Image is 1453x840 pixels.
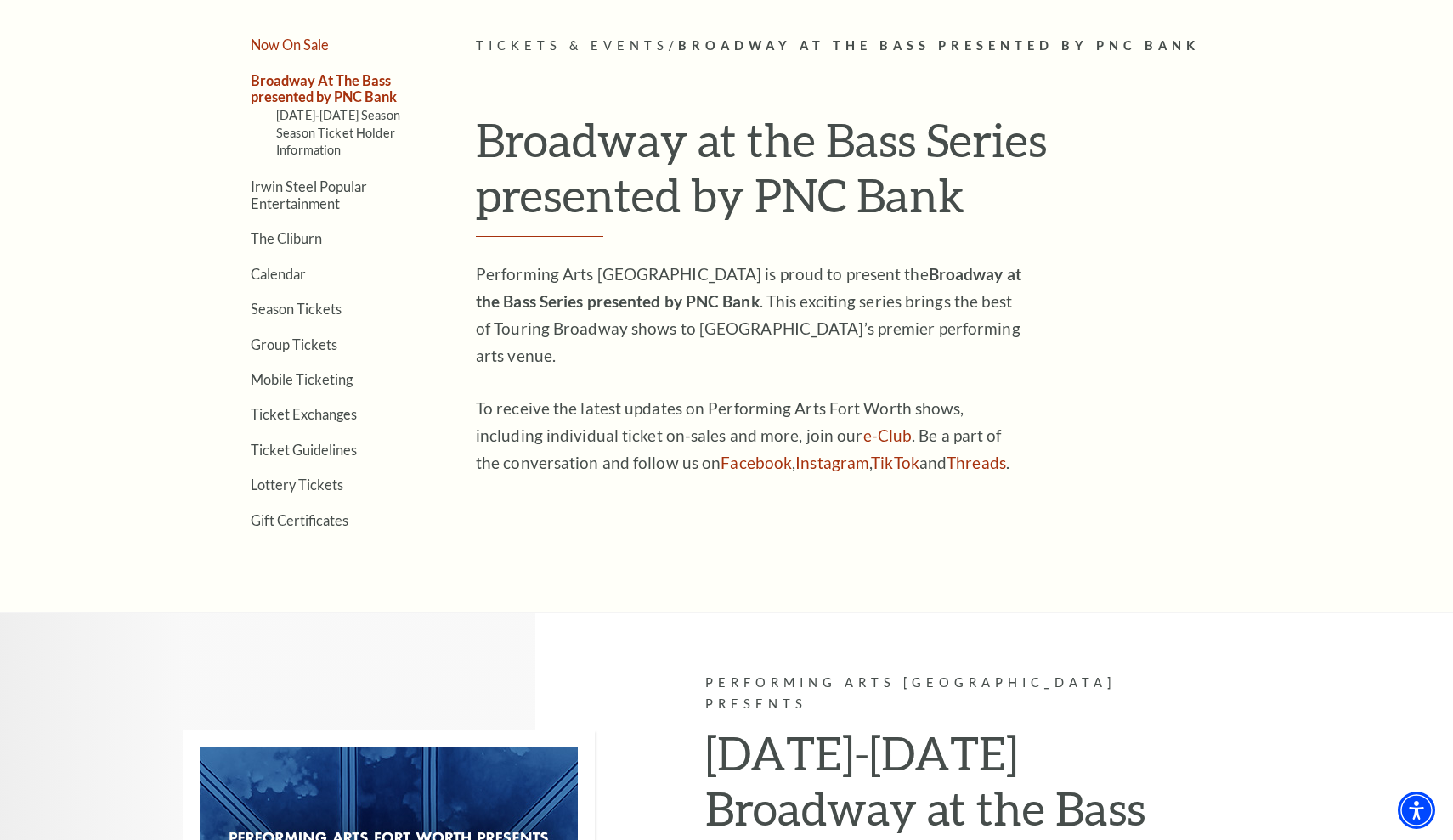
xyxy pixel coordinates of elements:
a: Irwin Steel Popular Entertainment [251,178,367,211]
span: Tickets & Events [476,38,669,53]
a: Threads - open in a new tab [947,453,1006,472]
h1: Broadway at the Bass Series presented by PNC Bank [476,112,1253,237]
p: To receive the latest updates on Performing Arts Fort Worth shows, including individual ticket on... [476,395,1028,476]
a: Mobile Ticketing [251,371,353,387]
a: Calendar [251,266,306,282]
p: Performing Arts [GEOGRAPHIC_DATA] is proud to present the . This exciting series brings the best ... [476,261,1028,369]
a: Ticket Exchanges [251,406,357,422]
a: Broadway At The Bass presented by PNC Bank [251,72,397,104]
span: Broadway At The Bass presented by PNC Bank [678,38,1200,53]
a: Season Ticket Holder Information [276,126,395,157]
p: / [476,36,1253,57]
a: e-Club [863,426,913,445]
a: [DATE]-[DATE] Season [276,108,400,122]
div: Accessibility Menu [1398,792,1435,829]
a: Now On Sale [251,37,329,53]
strong: Broadway at the Bass Series presented by PNC Bank [476,264,1021,311]
a: Gift Certificates [251,512,348,528]
p: Performing Arts [GEOGRAPHIC_DATA] Presents [705,673,1160,715]
a: Season Tickets [251,301,342,317]
a: Instagram - open in a new tab [795,453,869,472]
a: Lottery Tickets [251,476,343,493]
a: Ticket Guidelines [251,442,357,458]
a: Facebook - open in a new tab [721,453,792,472]
a: Group Tickets [251,336,337,352]
a: TikTok - open in a new tab [871,453,919,472]
a: The Cliburn [251,230,322,246]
